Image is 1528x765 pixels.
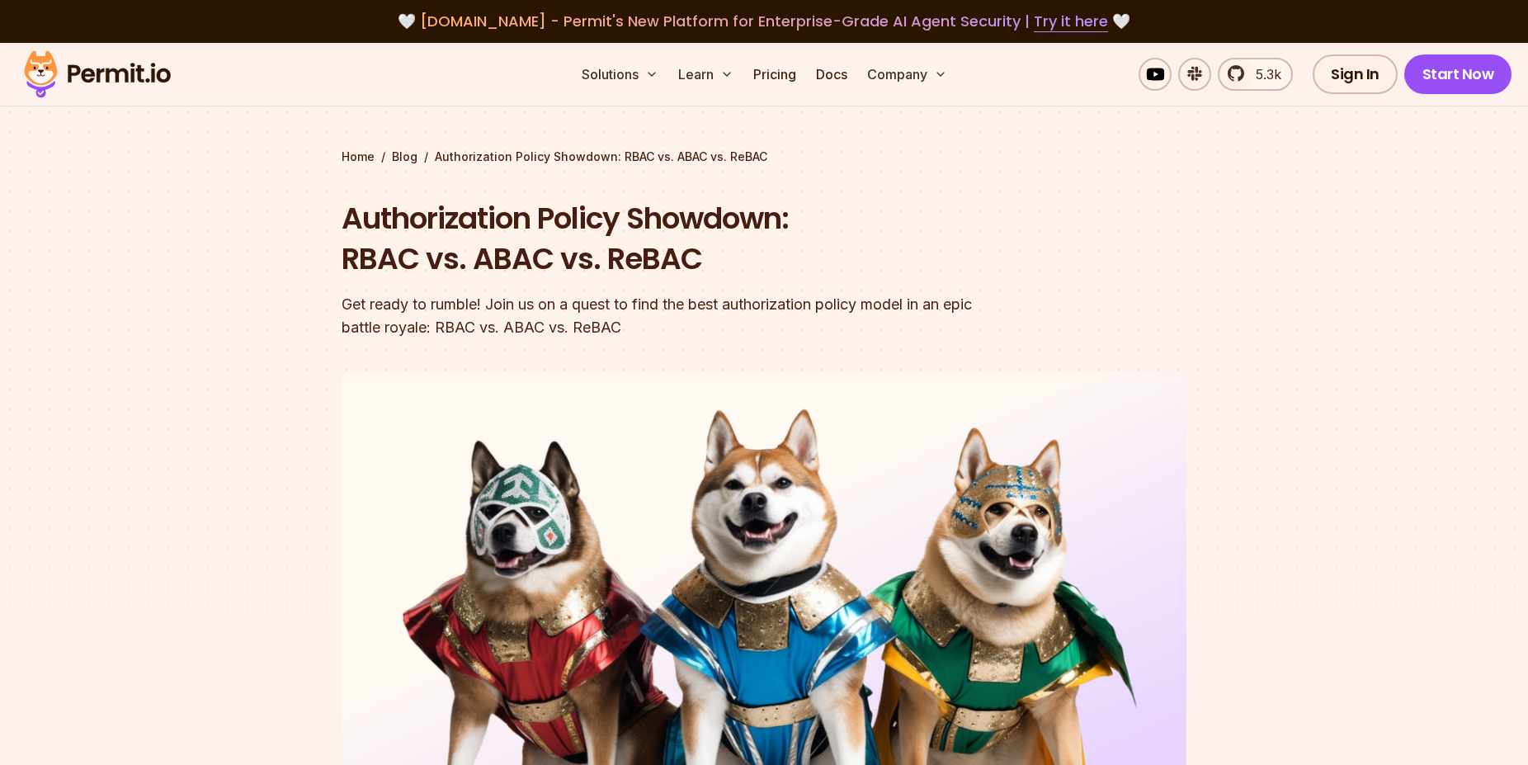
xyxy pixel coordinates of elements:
[392,149,417,165] a: Blog
[1404,54,1512,94] a: Start Now
[1246,64,1281,84] span: 5.3k
[17,46,178,102] img: Permit logo
[342,149,375,165] a: Home
[342,293,975,339] div: Get ready to rumble! Join us on a quest to find the best authorization policy model in an epic ba...
[40,10,1488,33] div: 🤍 🤍
[420,11,1108,31] span: [DOMAIN_NAME] - Permit's New Platform for Enterprise-Grade AI Agent Security |
[575,58,665,91] button: Solutions
[1218,58,1293,91] a: 5.3k
[747,58,803,91] a: Pricing
[672,58,740,91] button: Learn
[809,58,854,91] a: Docs
[861,58,954,91] button: Company
[342,198,975,280] h1: Authorization Policy Showdown: RBAC vs. ABAC vs. ReBAC
[342,149,1186,165] div: / /
[1034,11,1108,32] a: Try it here
[1313,54,1398,94] a: Sign In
